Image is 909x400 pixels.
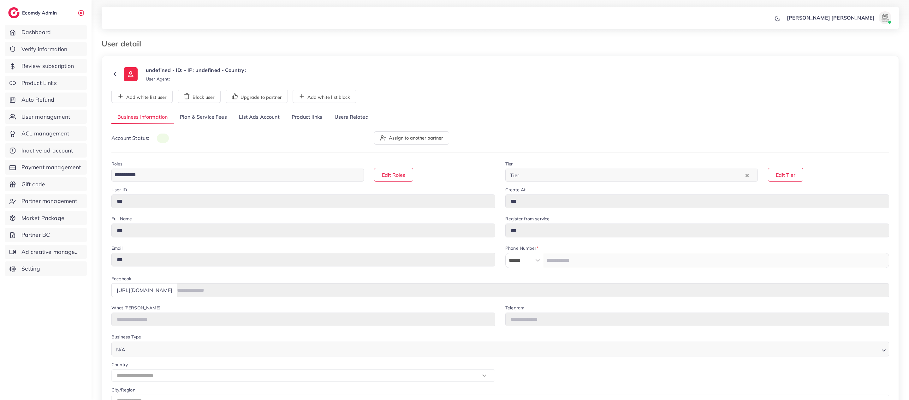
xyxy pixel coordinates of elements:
span: Partner management [21,197,77,205]
img: ic-user-info.36bf1079.svg [124,67,138,81]
a: ACL management [5,126,87,141]
a: Review subscription [5,59,87,73]
small: User Agent: [146,76,170,82]
p: Account Status: [111,134,169,142]
a: Setting [5,261,87,276]
img: avatar [879,11,891,24]
a: Inactive ad account [5,143,87,158]
label: Roles [111,161,122,167]
span: Inactive ad account [21,146,73,155]
span: Dashboard [21,28,51,36]
a: Users Related [328,110,374,124]
h2: Ecomdy Admin [22,10,58,16]
button: Clear Selected [746,171,749,179]
span: Product Links [21,79,57,87]
label: Create At [505,187,526,193]
label: Telegram [505,305,524,311]
span: Market Package [21,214,64,222]
span: Setting [21,265,40,273]
button: Assign to another partner [374,131,449,145]
span: Gift code [21,180,45,188]
a: Plan & Service Fees [174,110,233,124]
input: Search for option [127,343,879,354]
a: Auto Refund [5,93,87,107]
label: Email [111,245,122,251]
label: Register from service [505,216,550,222]
a: Gift code [5,177,87,192]
label: What'[PERSON_NAME] [111,305,160,311]
a: Partner BC [5,228,87,242]
a: [PERSON_NAME] [PERSON_NAME]avatar [783,11,894,24]
button: Add white list block [293,90,356,103]
span: Verify information [21,45,68,53]
div: Search for option [111,169,364,182]
a: User management [5,110,87,124]
span: User management [21,113,70,121]
a: Partner management [5,194,87,208]
span: Auto Refund [21,96,55,104]
button: Upgrade to partner [226,90,288,103]
label: User ID [111,187,127,193]
button: Edit Tier [768,168,803,182]
a: Market Package [5,211,87,225]
p: [PERSON_NAME] [PERSON_NAME] [787,14,875,21]
img: logo [8,7,20,18]
input: Search for option [521,170,744,180]
label: Phone Number [505,245,538,251]
span: Review subscription [21,62,74,70]
span: Tier [509,170,521,180]
a: Business Information [111,110,174,124]
p: undefined - ID: - IP: undefined - Country: [146,66,246,74]
div: [URL][DOMAIN_NAME] [111,283,177,297]
a: Ad creative management [5,245,87,259]
span: ACL management [21,129,69,138]
label: Tier [505,161,513,167]
h3: User detail [102,39,146,48]
button: Edit Roles [374,168,413,182]
button: Block user [178,90,221,103]
div: Search for option [505,169,758,182]
input: Search for option [112,170,356,180]
a: Dashboard [5,25,87,39]
button: Add white list user [111,90,173,103]
label: Business Type [111,334,141,340]
span: Ad creative management [21,248,82,256]
span: Partner BC [21,231,50,239]
a: Payment management [5,160,87,175]
span: N/A [115,345,127,354]
label: City/Region [111,387,135,393]
a: Verify information [5,42,87,57]
label: Facebook [111,276,131,282]
label: Country [111,361,128,368]
a: Product links [286,110,328,124]
a: logoEcomdy Admin [8,7,58,18]
span: Payment management [21,163,81,171]
a: List Ads Account [233,110,286,124]
a: Product Links [5,76,87,90]
label: Full Name [111,216,132,222]
div: Search for option [111,342,889,356]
